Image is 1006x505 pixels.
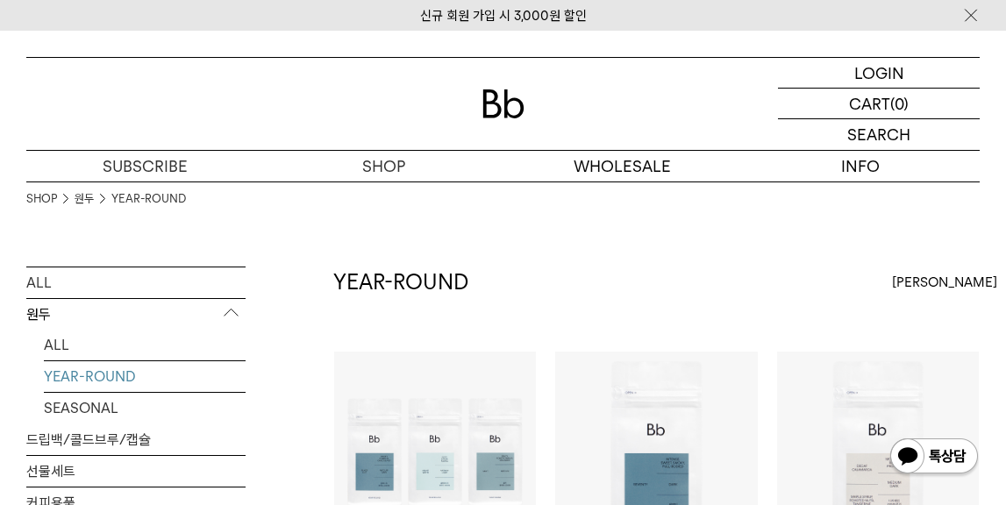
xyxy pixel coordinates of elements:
img: 카카오톡 채널 1:1 채팅 버튼 [888,437,980,479]
a: YEAR-ROUND [111,190,186,208]
a: 드립백/콜드브루/캡슐 [26,424,246,455]
a: ALL [26,267,246,298]
p: LOGIN [854,58,904,88]
a: LOGIN [778,58,980,89]
p: CART [849,89,890,118]
a: SUBSCRIBE [26,151,265,181]
a: YEAR-ROUND [44,361,246,392]
a: 선물세트 [26,456,246,487]
a: ALL [44,330,246,360]
h2: YEAR-ROUND [333,267,468,297]
a: 신규 회원 가입 시 3,000원 할인 [420,8,587,24]
a: 원두 [75,190,94,208]
a: SHOP [265,151,503,181]
p: 원두 [26,299,246,331]
a: CART (0) [778,89,980,119]
p: WHOLESALE [503,151,742,181]
a: SHOP [26,190,57,208]
span: [PERSON_NAME] [892,272,997,293]
a: SEASONAL [44,393,246,423]
p: SEARCH [847,119,910,150]
img: 로고 [482,89,524,118]
p: INFO [741,151,980,181]
p: (0) [890,89,909,118]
